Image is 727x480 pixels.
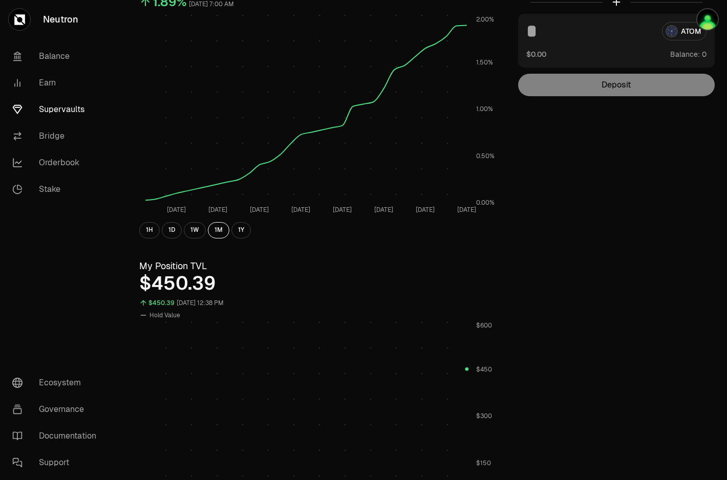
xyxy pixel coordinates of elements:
[4,149,111,176] a: Orderbook
[184,222,206,238] button: 1W
[148,297,175,309] div: $450.39
[139,259,498,273] h3: My Position TVL
[476,412,492,420] tspan: $300
[476,152,495,160] tspan: 0.50%
[476,105,493,113] tspan: 1.00%
[696,8,719,31] img: kkr
[4,43,111,70] a: Balance
[526,49,546,59] button: $0.00
[139,273,498,294] div: $450.39
[374,206,393,214] tspan: [DATE]
[208,222,229,238] button: 1M
[4,123,111,149] a: Bridge
[4,449,111,476] a: Support
[177,297,224,309] div: [DATE] 12:38 PM
[476,365,492,373] tspan: $450
[4,176,111,203] a: Stake
[4,369,111,396] a: Ecosystem
[4,70,111,96] a: Earn
[416,206,435,214] tspan: [DATE]
[4,96,111,123] a: Supervaults
[162,222,182,238] button: 1D
[476,15,494,24] tspan: 2.00%
[139,222,160,238] button: 1H
[333,206,352,214] tspan: [DATE]
[167,206,186,214] tspan: [DATE]
[476,321,492,330] tspan: $600
[149,311,180,319] span: Hold Value
[4,396,111,423] a: Governance
[476,58,493,67] tspan: 1.50%
[4,423,111,449] a: Documentation
[208,206,227,214] tspan: [DATE]
[457,206,476,214] tspan: [DATE]
[476,459,491,467] tspan: $150
[250,206,269,214] tspan: [DATE]
[476,199,495,207] tspan: 0.00%
[670,49,700,59] span: Balance:
[291,206,310,214] tspan: [DATE]
[231,222,251,238] button: 1Y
